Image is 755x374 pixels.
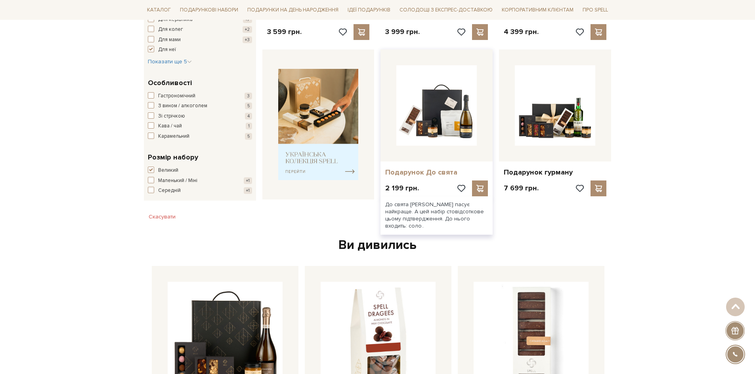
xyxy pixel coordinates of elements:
a: Подарунок гурману [504,168,606,177]
span: Для неї [158,46,176,54]
img: banner [278,69,359,180]
span: +1 [244,187,252,194]
a: Каталог [144,4,174,16]
button: Скасувати [144,211,180,223]
div: До свята [PERSON_NAME] пасує найкраще. А цей набір стовідсоткове цьому підтвердження. До нього вх... [380,196,493,235]
button: Для неї [148,46,252,54]
p: 3 599 грн. [267,27,302,36]
a: Про Spell [579,4,611,16]
button: Показати ще 5 [148,58,192,66]
span: Маленький / Міні [158,177,197,185]
span: Великий [158,167,178,175]
p: 7 699 грн. [504,184,539,193]
span: 3 [245,93,252,99]
button: Кава / чай 1 [148,122,252,130]
a: Подарунок До свята [385,168,488,177]
span: Розмір набору [148,152,198,163]
button: Зі стрічкою 4 [148,112,252,120]
span: Карамельний [158,133,189,140]
span: З вином / алкоголем [158,102,207,110]
span: Середній [158,187,181,195]
span: Для мами [158,36,181,44]
p: 2 199 грн. [385,184,419,193]
span: +7 [243,16,252,23]
button: Гастрономічний 3 [148,92,252,100]
span: +3 [243,36,252,43]
a: Корпоративним клієнтам [499,4,577,16]
span: 1 [246,123,252,129]
span: Особливості [148,78,192,88]
button: Маленький / Міні +1 [148,177,252,185]
span: Показати ще 5 [148,58,192,65]
a: Солодощі з експрес-доставкою [396,3,496,17]
span: Кава / чай [158,122,182,130]
button: Для колег +2 [148,26,252,34]
a: Ідеї подарунків [344,4,394,16]
button: Для мами +3 [148,36,252,44]
button: З вином / алкоголем 5 [148,102,252,110]
span: +2 [243,26,252,33]
span: 5 [245,103,252,109]
button: Карамельний 5 [148,133,252,140]
span: Гастрономічний [158,92,195,100]
a: Подарункові набори [177,4,241,16]
a: Подарунки на День народження [244,4,342,16]
span: +1 [244,177,252,184]
span: 4 [245,113,252,120]
span: Зі стрічкою [158,112,185,120]
p: 3 999 грн. [385,27,420,36]
div: Ви дивились [149,237,607,254]
span: Для колег [158,26,183,34]
button: Великий [148,167,252,175]
button: Середній +1 [148,187,252,195]
span: 5 [245,133,252,140]
p: 4 399 грн. [504,27,539,36]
